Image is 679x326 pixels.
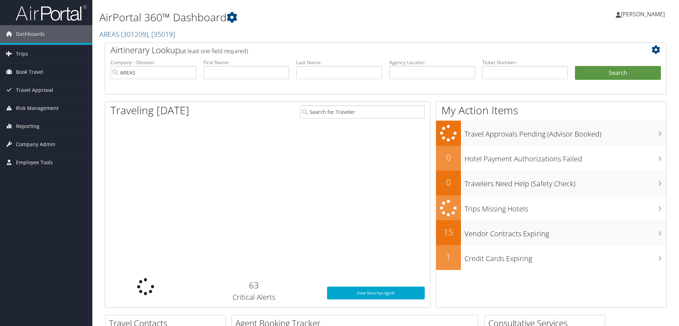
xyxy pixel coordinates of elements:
[110,44,614,56] h2: Airtinerary Lookup
[436,171,666,195] a: 0Travelers Need Help (Safety Check)
[99,10,481,25] h1: AirPortal 360™ Dashboard
[436,245,666,270] a: 1Credit Cards Expiring
[436,121,666,146] a: Travel Approvals Pending (Advisor Booked)
[465,200,666,214] h3: Trips Missing Hotels
[389,59,475,66] label: Agency Locator:
[436,226,461,238] h2: 15
[16,136,55,153] span: Company Admin
[110,103,189,118] h1: Traveling [DATE]
[327,287,425,299] a: View SecurityLogic®
[16,45,28,63] span: Trips
[300,105,425,118] input: Search for Traveler
[465,150,666,164] h3: Hotel Payment Authorizations Failed
[16,154,53,171] span: Employee Tools
[296,59,382,66] label: Last Name:
[99,29,175,39] a: AREAS
[148,29,175,39] span: , [ 35019 ]
[465,175,666,189] h3: Travelers Need Help (Safety Check)
[16,99,59,117] span: Risk Management
[436,195,666,221] a: Trips Missing Hotels
[621,10,665,18] span: [PERSON_NAME]
[575,66,661,80] button: Search
[110,59,196,66] label: Company - Division:
[192,279,316,291] h2: 63
[16,81,53,99] span: Travel Approval
[436,176,461,188] h2: 0
[465,126,666,139] h3: Travel Approvals Pending (Advisor Booked)
[616,4,672,25] a: [PERSON_NAME]
[16,25,45,43] span: Dashboards
[16,5,87,21] img: airportal-logo.png
[436,151,461,164] h2: 0
[436,220,666,245] a: 15Vendor Contracts Expiring
[180,47,248,55] span: (at least one field required)
[436,146,666,171] a: 0Hotel Payment Authorizations Failed
[436,103,666,118] h1: My Action Items
[121,29,148,39] span: ( 301209 )
[192,292,316,302] h3: Critical Alerts
[16,63,43,81] span: Book Travel
[465,225,666,239] h3: Vendor Contracts Expiring
[203,59,289,66] label: First Name:
[16,117,39,135] span: Reporting
[465,250,666,264] h3: Credit Cards Expiring
[436,251,461,263] h2: 1
[482,59,568,66] label: Ticket Number:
